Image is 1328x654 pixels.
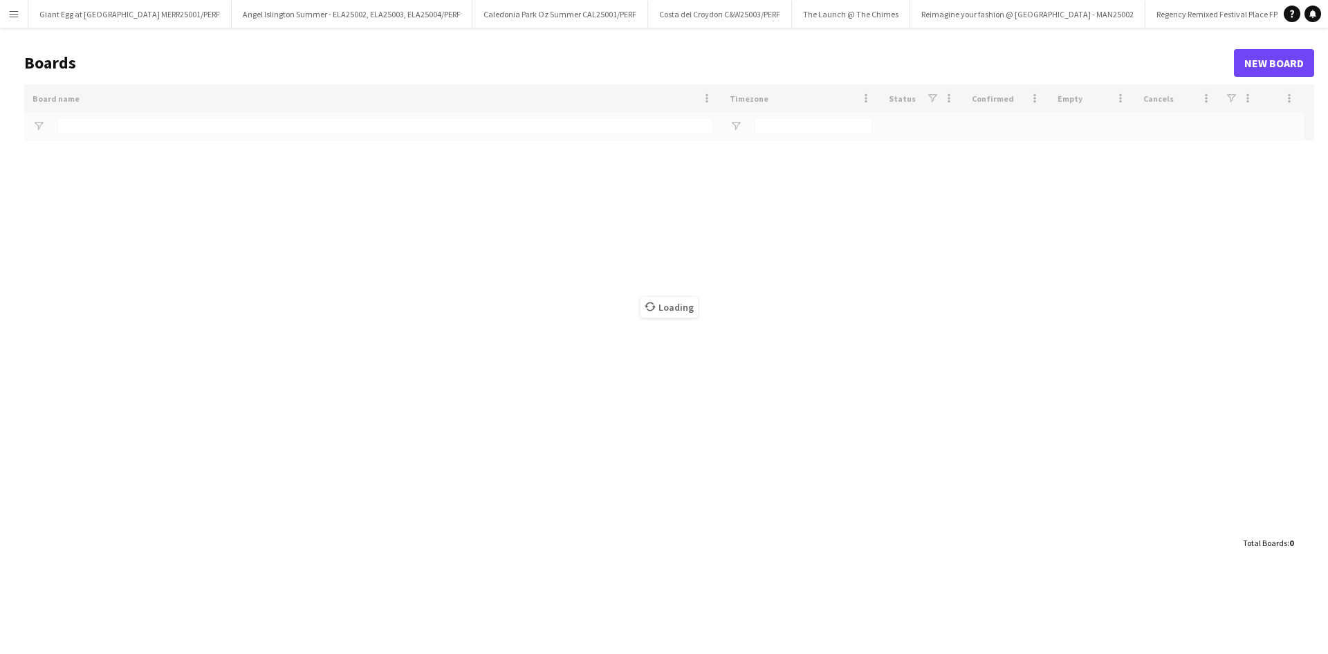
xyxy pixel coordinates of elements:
button: Angel Islington Summer - ELA25002, ELA25003, ELA25004/PERF [232,1,472,28]
a: New Board [1234,49,1314,77]
button: Costa del Croydon C&W25003/PERF [648,1,792,28]
span: Loading [640,297,698,318]
button: Reimagine your fashion @ [GEOGRAPHIC_DATA] - MAN25002 [910,1,1145,28]
h1: Boards [24,53,1234,73]
div: : [1243,529,1293,556]
button: Caledonia Park Oz Summer CAL25001/PERF [472,1,648,28]
button: The Launch @ The Chimes [792,1,910,28]
button: Giant Egg at [GEOGRAPHIC_DATA] MERR25001/PERF [28,1,232,28]
span: Total Boards [1243,538,1287,548]
span: 0 [1289,538,1293,548]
